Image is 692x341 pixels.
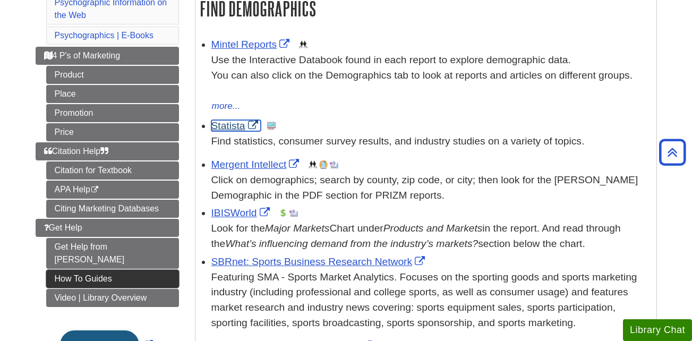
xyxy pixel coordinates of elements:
[46,270,179,288] a: How To Guides
[55,31,153,40] a: Psychographics | E-Books
[36,47,179,65] a: 4 P's of Marketing
[211,134,651,149] p: Find statistics, consumer survey results, and industry studies on a variety of topics.
[623,319,692,341] button: Library Chat
[44,147,109,156] span: Citation Help
[225,238,478,249] i: What’s influencing demand from the industry’s markets?
[655,145,689,159] a: Back to Top
[46,289,179,307] a: Video | Library Overview
[36,219,179,237] a: Get Help
[46,181,179,199] a: APA Help
[211,99,241,114] button: more...
[46,104,179,122] a: Promotion
[211,39,293,50] a: Link opens in new window
[46,66,179,84] a: Product
[267,122,276,130] img: Statistics
[44,51,121,60] span: 4 P's of Marketing
[46,123,179,141] a: Price
[279,209,287,217] img: Financial Report
[299,40,307,49] img: Demographics
[330,160,338,169] img: Industry Report
[211,120,261,131] a: Link opens in new window
[211,159,302,170] a: Link opens in new window
[46,85,179,103] a: Place
[46,200,179,218] a: Citing Marketing Databases
[44,223,82,232] span: Get Help
[46,238,179,269] a: Get Help from [PERSON_NAME]
[211,173,651,203] div: Click on demographics; search by county, zip code, or city; then look for the [PERSON_NAME] Demog...
[309,160,317,169] img: Demographics
[90,186,99,193] i: This link opens in a new window
[211,53,651,98] div: Use the Interactive Databook found in each report to explore demographic data. You can also click...
[319,160,328,169] img: Company Information
[46,161,179,180] a: Citation for Textbook
[289,209,298,217] img: Industry Report
[36,142,179,160] a: Citation Help
[211,256,428,267] a: Link opens in new window
[211,270,651,331] p: Featuring SMA - Sports Market Analytics. Focuses on the sporting goods and sports marketing indus...
[265,223,330,234] i: Major Markets
[211,207,272,218] a: Link opens in new window
[383,223,483,234] i: Products and Markets
[211,221,651,252] div: Look for the Chart under in the report. And read through the section below the chart.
